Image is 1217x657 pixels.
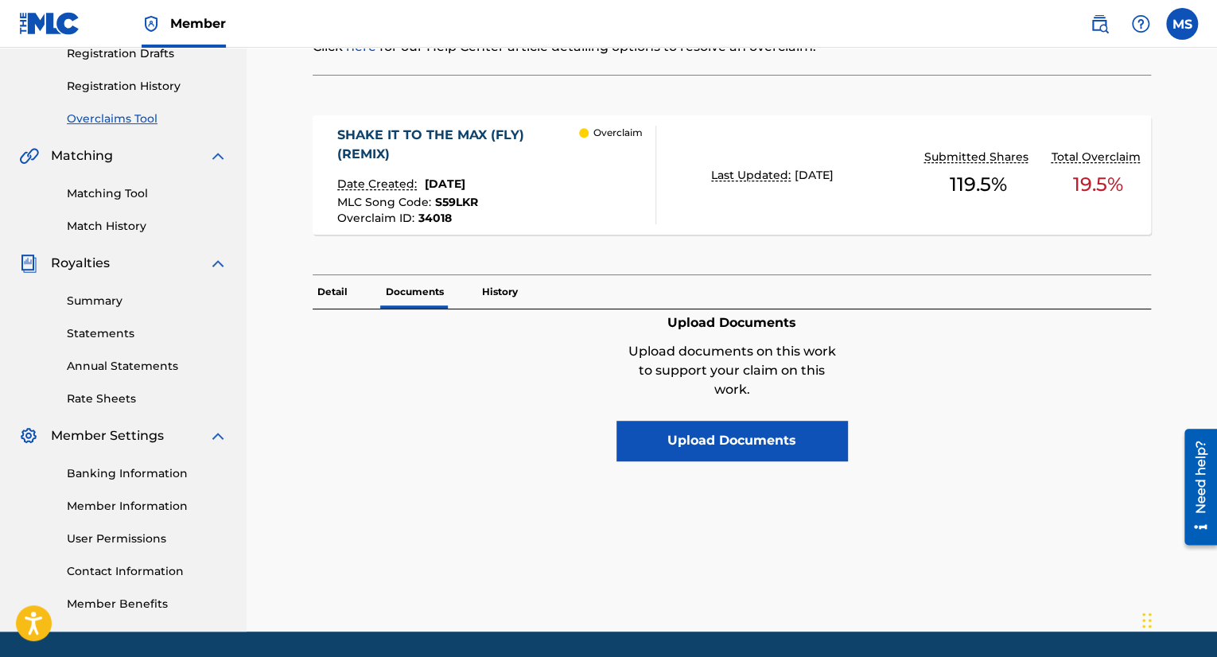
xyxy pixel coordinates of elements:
span: Royalties [51,254,110,273]
span: MLC Song Code : [337,195,435,209]
p: Last Updated: [711,167,795,184]
a: Statements [67,325,227,342]
p: Date Created: [337,176,421,192]
span: Matching [51,146,113,165]
a: Summary [67,293,227,309]
a: User Permissions [67,531,227,547]
p: Documents [381,275,449,309]
p: Overclaim [593,126,643,140]
button: Upload Documents [616,421,847,461]
img: search [1090,14,1109,33]
a: Matching Tool [67,185,227,202]
p: History [477,275,523,309]
a: Banking Information [67,465,227,482]
div: SHAKE IT TO THE MAX (FLY) (REMIX) [337,126,579,164]
p: Total Overclaim [1051,149,1144,165]
img: MLC Logo [19,12,80,35]
a: Member Information [67,498,227,515]
img: Matching [19,146,39,165]
img: expand [208,146,227,165]
a: Annual Statements [67,358,227,375]
span: Member [170,14,226,33]
a: Rate Sheets [67,391,227,407]
a: Registration Drafts [67,45,227,62]
img: Royalties [19,254,38,273]
span: [DATE] [425,177,465,191]
a: Public Search [1083,8,1115,40]
a: Contact Information [67,563,227,580]
iframe: Chat Widget [1137,581,1217,657]
span: 19.5 % [1072,170,1122,199]
img: Member Settings [19,426,38,445]
span: S59LKR [435,195,478,209]
a: Match History [67,218,227,235]
a: Overclaims Tool [67,111,227,127]
div: User Menu [1166,8,1198,40]
a: SHAKE IT TO THE MAX (FLY) (REMIX)Date Created:[DATE]MLC Song Code:S59LKROverclaim ID:34018 Overcl... [313,115,1152,235]
span: [DATE] [795,168,834,182]
div: Drag [1142,597,1152,644]
div: Help [1125,8,1157,40]
p: Upload documents on this work to support your claim on this work. [620,342,843,399]
iframe: Resource Center [1172,422,1217,550]
span: Overclaim ID : [337,211,418,225]
p: Detail [313,275,352,309]
img: expand [208,254,227,273]
img: expand [208,426,227,445]
span: Member Settings [51,426,164,445]
img: help [1131,14,1150,33]
a: Registration History [67,78,227,95]
img: Top Rightsholder [142,14,161,33]
p: Submitted Shares [923,149,1032,165]
span: 119.5 % [949,170,1006,199]
span: 34018 [418,211,452,225]
h6: Upload Documents [620,313,843,332]
a: Member Benefits [67,596,227,612]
